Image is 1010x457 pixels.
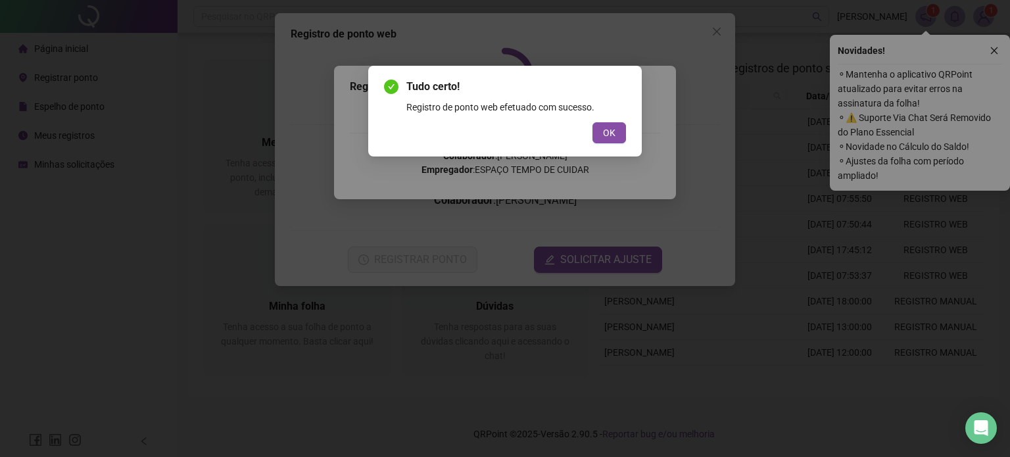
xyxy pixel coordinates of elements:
[406,100,626,114] div: Registro de ponto web efetuado com sucesso.
[592,122,626,143] button: OK
[603,126,615,140] span: OK
[384,80,398,94] span: check-circle
[406,79,626,95] span: Tudo certo!
[965,412,997,444] div: Open Intercom Messenger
